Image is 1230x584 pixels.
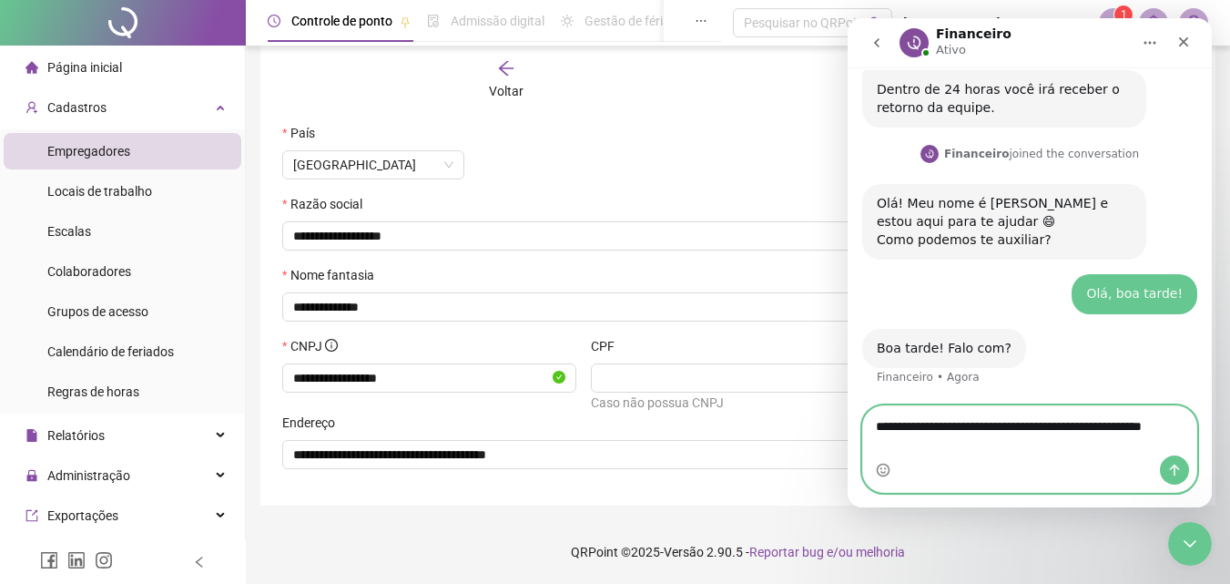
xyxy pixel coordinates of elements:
span: ellipsis [695,15,707,27]
span: Escalas [47,224,91,239]
span: Colaboradores [47,264,131,279]
img: 1027 [1180,9,1207,36]
label: CPF [591,336,626,356]
span: facebook [40,551,58,569]
span: clock-circle [268,15,280,27]
span: info-circle [325,339,338,352]
span: Admissão digital [451,14,544,28]
span: 1 [1121,8,1127,21]
span: file [25,428,38,441]
span: user-add [25,100,38,113]
iframe: Intercom live chat [848,18,1212,507]
span: Cadastros [47,100,107,115]
span: arrow-left [497,59,515,77]
span: País [290,123,315,143]
span: lock [25,468,38,481]
span: bell [1145,15,1162,31]
span: notification [1105,15,1122,31]
span: Grupos de acesso [47,304,148,319]
span: Relatórios [47,428,105,443]
span: Página inicial [47,60,122,75]
span: Versão [664,545,704,559]
span: Administração [47,468,130,483]
span: Regras de horas [47,384,139,399]
span: Brasil [293,151,453,179]
sup: 1 [1114,5,1133,24]
iframe: Intercom live chat [1168,522,1212,566]
span: Exportações [47,508,118,523]
footer: QRPoint © 2025 - 2.90.5 - [246,520,1230,584]
span: CNPJ [290,336,338,356]
span: instagram [95,551,113,569]
span: Calendário de feriados [47,344,174,359]
span: export [25,508,38,521]
span: Empregadores [47,144,130,159]
span: pushpin [400,16,411,27]
label: Endereço [282,413,347,433]
span: sun [561,15,574,27]
span: search [869,16,882,30]
span: file-done [427,15,440,27]
span: Voltar [489,84,524,98]
span: left [193,556,206,569]
span: Reportar bug e/ou melhoria [749,545,905,559]
span: Locais de trabalho [47,184,152,199]
span: Razão social [290,194,362,214]
div: Caso não possua CNPJ [591,393,885,413]
span: [PERSON_NAME] - BOMFIM CONTABILIDADE E AUDITORIA S/S EPP [903,13,1088,33]
span: Controle de ponto [291,14,392,28]
span: linkedin [67,551,86,569]
span: Gestão de férias [585,14,676,28]
span: home [25,60,38,73]
span: Nome fantasia [290,265,374,285]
